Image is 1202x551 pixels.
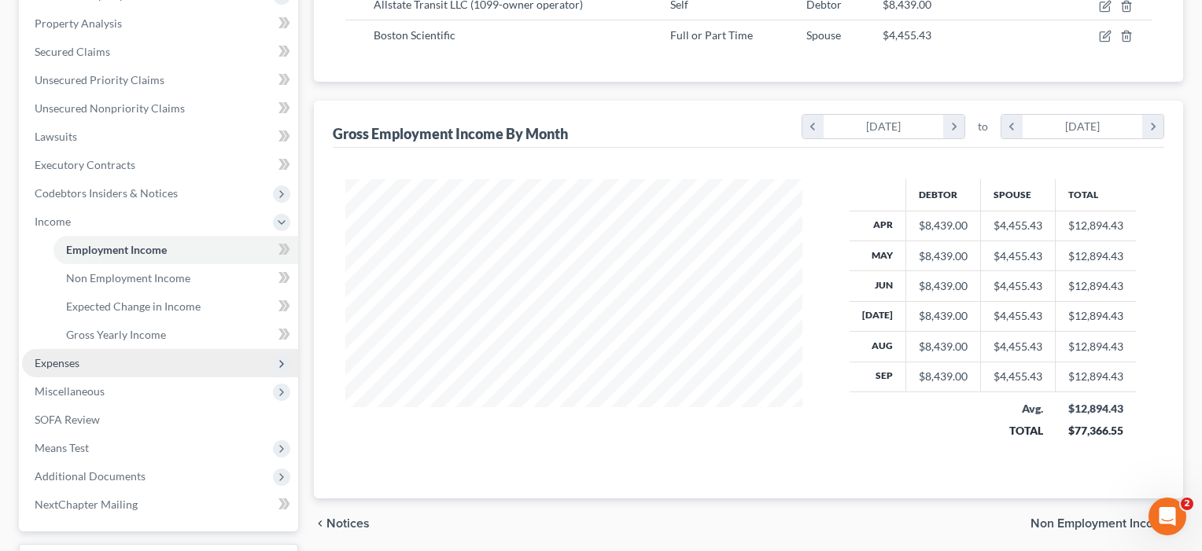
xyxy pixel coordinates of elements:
div: $77,366.55 [1068,423,1124,439]
span: NextChapter Mailing [35,498,138,511]
th: Aug [850,332,906,362]
div: $4,455.43 [994,278,1042,294]
i: chevron_left [1001,115,1023,138]
span: Gross Yearly Income [66,328,166,341]
span: Codebtors Insiders & Notices [35,186,178,200]
a: SOFA Review [22,406,298,434]
div: $4,455.43 [994,339,1042,354]
span: Spouse [806,28,841,42]
i: chevron_left [314,517,326,530]
span: Expenses [35,356,79,369]
button: Non Employment Income chevron_right [1031,517,1183,530]
a: NextChapter Mailing [22,490,298,519]
a: Employment Income [53,236,298,264]
th: Apr [850,211,906,241]
th: Jun [850,271,906,301]
i: chevron_left [802,115,824,138]
a: Unsecured Nonpriority Claims [22,94,298,123]
div: Gross Employment Income By Month [333,124,568,143]
span: Additional Documents [35,469,146,483]
span: Non Employment Income [1031,517,1171,530]
span: Full or Part Time [670,28,753,42]
span: Boston Scientific [374,28,455,42]
div: $8,439.00 [919,248,968,264]
div: $4,455.43 [994,248,1042,264]
div: $8,439.00 [919,308,968,324]
div: TOTAL [994,423,1043,439]
span: Secured Claims [35,45,110,58]
th: Total [1056,179,1137,211]
td: $12,894.43 [1056,301,1137,331]
span: Unsecured Priority Claims [35,73,164,86]
i: chevron_right [1142,115,1163,138]
a: Non Employment Income [53,264,298,292]
span: Unsecured Nonpriority Claims [35,101,185,115]
th: Sep [850,362,906,391]
th: Spouse [981,179,1056,211]
span: SOFA Review [35,413,100,426]
span: Means Test [35,441,89,454]
a: Expected Change in Income [53,292,298,321]
div: [DATE] [824,115,944,138]
a: Unsecured Priority Claims [22,66,298,94]
a: Gross Yearly Income [53,321,298,349]
span: Employment Income [66,243,167,256]
div: $8,439.00 [919,218,968,233]
div: $8,439.00 [919,278,968,294]
div: $4,455.43 [994,218,1042,233]
td: $12,894.43 [1056,211,1137,241]
a: Lawsuits [22,123,298,151]
td: $12,894.43 [1056,332,1137,362]
div: [DATE] [1023,115,1143,138]
td: $12,894.43 [1056,362,1137,391]
span: Income [35,215,71,228]
th: Debtor [906,179,981,211]
span: Notices [326,517,370,530]
a: Executory Contracts [22,151,298,179]
span: Property Analysis [35,17,122,30]
button: chevron_left Notices [314,517,370,530]
div: $12,894.43 [1068,401,1124,417]
iframe: Intercom live chat [1149,498,1186,535]
span: $4,455.43 [883,28,931,42]
span: Expected Change in Income [66,299,201,313]
div: $8,439.00 [919,369,968,384]
span: Miscellaneous [35,384,105,398]
a: Property Analysis [22,9,298,38]
span: 2 [1181,498,1193,510]
div: $4,455.43 [994,369,1042,384]
span: Lawsuits [35,130,77,143]
td: $12,894.43 [1056,241,1137,270]
span: Executory Contracts [35,158,135,171]
th: [DATE] [850,301,906,331]
span: Non Employment Income [66,271,190,285]
div: $8,439.00 [919,339,968,354]
a: Secured Claims [22,38,298,66]
span: to [978,119,988,134]
div: $4,455.43 [994,308,1042,324]
i: chevron_right [943,115,964,138]
div: Avg. [994,401,1043,417]
td: $12,894.43 [1056,271,1137,301]
th: May [850,241,906,270]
